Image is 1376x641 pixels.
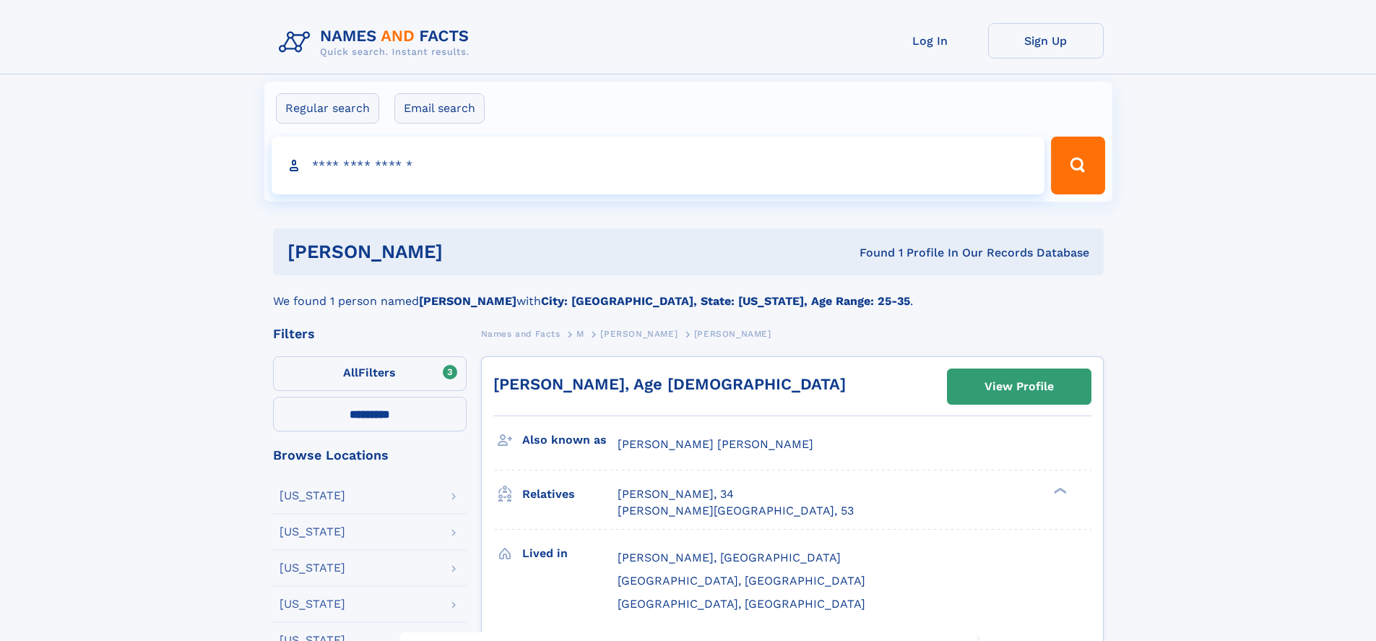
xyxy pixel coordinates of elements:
[273,356,467,391] label: Filters
[1050,486,1068,496] div: ❯
[273,23,481,62] img: Logo Names and Facts
[493,375,846,393] a: [PERSON_NAME], Age [DEMOGRAPHIC_DATA]
[280,490,345,502] div: [US_STATE]
[576,324,584,343] a: M
[618,503,854,519] a: [PERSON_NAME][GEOGRAPHIC_DATA], 53
[272,137,1045,194] input: search input
[988,23,1104,59] a: Sign Up
[522,482,618,507] h3: Relatives
[600,329,678,339] span: [PERSON_NAME]
[394,93,485,124] label: Email search
[419,294,516,308] b: [PERSON_NAME]
[280,526,345,538] div: [US_STATE]
[287,243,652,261] h1: [PERSON_NAME]
[651,245,1089,261] div: Found 1 Profile In Our Records Database
[276,93,379,124] label: Regular search
[273,275,1104,310] div: We found 1 person named with .
[694,329,771,339] span: [PERSON_NAME]
[522,428,618,452] h3: Also known as
[600,324,678,343] a: [PERSON_NAME]
[618,437,813,451] span: [PERSON_NAME] [PERSON_NAME]
[985,370,1054,403] div: View Profile
[576,329,584,339] span: M
[948,369,1091,404] a: View Profile
[481,324,561,343] a: Names and Facts
[273,327,467,340] div: Filters
[280,562,345,574] div: [US_STATE]
[618,486,734,502] a: [PERSON_NAME], 34
[618,574,865,588] span: [GEOGRAPHIC_DATA], [GEOGRAPHIC_DATA]
[873,23,988,59] a: Log In
[522,541,618,566] h3: Lived in
[618,551,841,564] span: [PERSON_NAME], [GEOGRAPHIC_DATA]
[1051,137,1104,194] button: Search Button
[343,366,358,379] span: All
[273,449,467,462] div: Browse Locations
[618,597,865,611] span: [GEOGRAPHIC_DATA], [GEOGRAPHIC_DATA]
[541,294,910,308] b: City: [GEOGRAPHIC_DATA], State: [US_STATE], Age Range: 25-35
[280,598,345,610] div: [US_STATE]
